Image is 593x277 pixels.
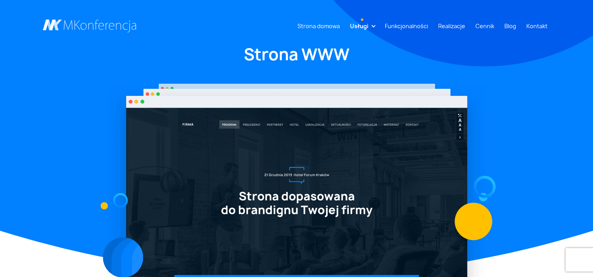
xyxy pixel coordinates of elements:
img: Graficzny element strony [479,193,487,201]
img: Graficzny element strony [455,203,492,240]
a: Strona domowa [294,19,343,33]
h1: Strona WWW [43,44,551,65]
a: Realizacje [435,19,468,33]
a: Blog [501,19,519,33]
img: Graficzny element strony [113,193,128,208]
a: Usługi [347,19,372,33]
a: Funkcjonalności [382,19,431,33]
img: Graficzny element strony [100,202,108,209]
img: Graficzny element strony [469,171,500,203]
a: Cennik [472,19,497,33]
a: Kontakt [523,19,551,33]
